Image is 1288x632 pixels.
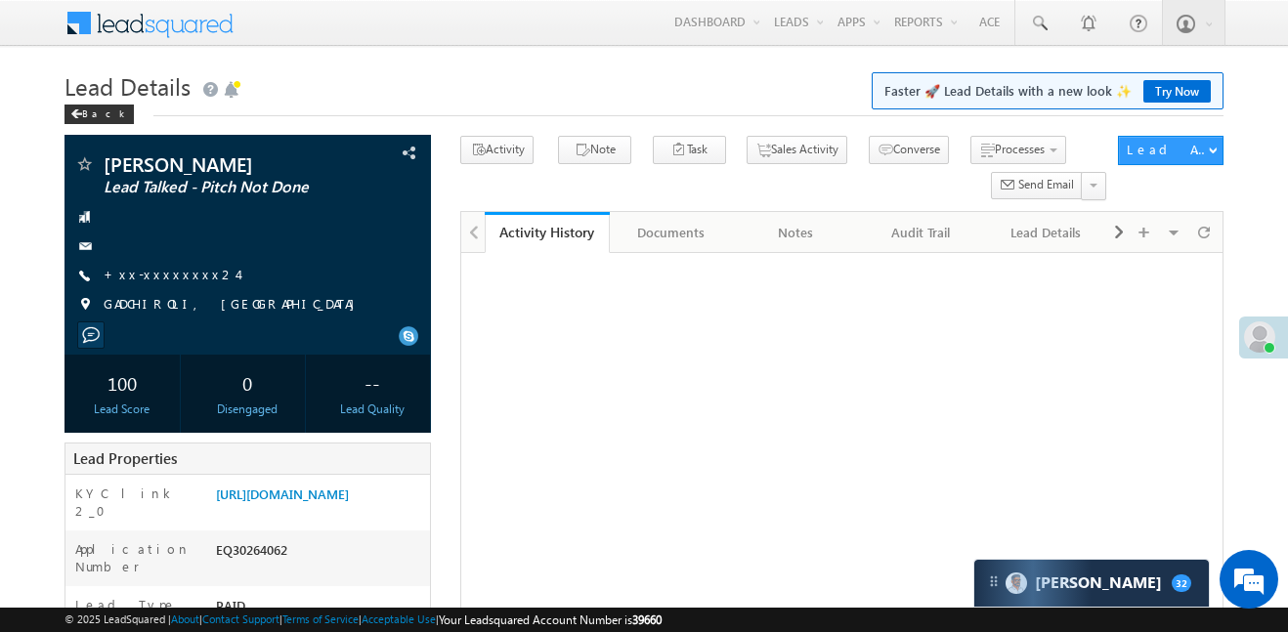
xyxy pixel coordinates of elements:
button: Sales Activity [747,136,847,164]
a: Audit Trail [859,212,984,253]
button: Task [653,136,726,164]
span: Faster 🚀 Lead Details with a new look ✨ [884,81,1211,101]
label: KYC link 2_0 [75,485,197,520]
a: [URL][DOMAIN_NAME] [216,485,349,502]
a: Back [64,104,144,120]
a: Acceptable Use [362,612,436,625]
span: Send Email [1018,176,1074,193]
a: Lead Details [984,212,1109,253]
div: Lead Quality [320,400,425,418]
a: Activity History [485,212,610,253]
div: carter-dragCarter[PERSON_NAME]32 [973,559,1210,608]
span: Lead Talked - Pitch Not Done [104,178,329,197]
a: Terms of Service [282,612,359,625]
div: Lead Details [1000,221,1092,244]
button: Activity [460,136,534,164]
a: Contact Support [202,612,279,625]
div: Notes [750,221,841,244]
button: Processes [970,136,1066,164]
span: © 2025 LeadSquared | | | | | [64,611,662,629]
span: Processes [995,142,1045,156]
div: Lead Score [69,400,175,418]
div: EQ30264062 [211,540,430,568]
button: Converse [869,136,949,164]
label: Application Number [75,540,197,575]
div: 0 [194,364,300,400]
label: Lead Type [75,596,177,613]
span: GADCHIROLI, [GEOGRAPHIC_DATA] [104,295,365,315]
a: Try Now [1143,80,1211,103]
a: Documents [610,212,735,253]
button: Note [558,136,631,164]
a: +xx-xxxxxxxx24 [104,266,237,282]
span: Your Leadsquared Account Number is [439,612,662,627]
a: About [171,612,199,625]
div: Back [64,105,134,124]
span: Lead Properties [73,448,177,468]
div: -- [320,364,425,400]
span: 32 [1172,574,1191,592]
span: Lead Details [64,70,191,102]
div: Activity History [499,223,595,241]
a: Notes [734,212,859,253]
img: carter-drag [986,573,1002,589]
button: Lead Actions [1118,136,1224,165]
div: Audit Trail [875,221,966,244]
span: 39660 [632,612,662,627]
button: Send Email [991,172,1083,200]
span: [PERSON_NAME] [104,154,329,174]
div: Lead Actions [1127,141,1210,158]
div: Documents [625,221,717,244]
div: PAID [211,596,430,623]
img: Carter [1006,572,1027,594]
div: Disengaged [194,400,300,418]
div: 100 [69,364,175,400]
